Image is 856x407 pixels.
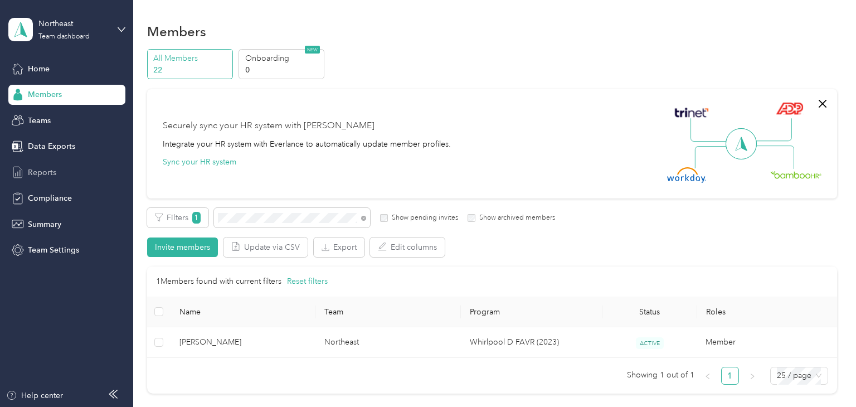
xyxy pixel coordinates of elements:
p: 1 Members found with current filters [156,275,281,288]
p: 0 [245,64,321,76]
th: Team [315,297,461,327]
span: left [704,373,711,380]
span: right [749,373,756,380]
div: Team dashboard [38,33,90,40]
li: Previous Page [699,367,717,385]
label: Show pending invites [388,213,458,223]
span: Reports [28,167,56,178]
span: Showing 1 out of 1 [627,367,694,384]
button: left [699,367,717,385]
div: Integrate your HR system with Everlance to automatically update member profiles. [163,138,451,150]
span: Members [28,89,62,100]
td: Northeast [315,327,461,358]
img: BambooHR [770,171,821,178]
span: ACTIVE [636,337,664,349]
li: Next Page [743,367,761,385]
span: 25 / page [777,367,821,384]
td: Member [697,327,842,358]
span: Teams [28,115,51,127]
span: Compliance [28,192,72,204]
p: 22 [153,64,229,76]
img: Line Right Up [753,118,792,142]
label: Show archived members [475,213,555,223]
span: Home [28,63,50,75]
div: Securely sync your HR system with [PERSON_NAME] [163,119,374,133]
button: Help center [6,390,63,401]
span: NEW [305,46,320,54]
button: Sync your HR system [163,156,236,168]
a: 1 [722,367,738,384]
img: Line Left Down [694,146,733,168]
th: Program [461,297,602,327]
img: Trinet [672,105,711,120]
th: Name [171,297,316,327]
span: Summary [28,219,61,230]
img: ADP [776,102,803,115]
img: Line Right Down [755,146,794,169]
button: Export [314,238,364,257]
iframe: Everlance-gr Chat Button Frame [794,345,856,407]
button: Reset filters [287,275,328,288]
p: Onboarding [245,52,321,64]
span: 1 [192,212,201,224]
td: Biagio V. Facchiano [171,327,316,358]
th: Roles [697,297,843,327]
button: Update via CSV [223,238,308,257]
td: Whirlpool D FAVR (2023) [461,327,602,358]
th: Status [602,297,697,327]
div: Page Size [770,367,828,385]
span: Name [179,307,307,317]
div: Northeast [38,18,108,30]
button: right [743,367,761,385]
button: Filters1 [147,208,208,227]
span: [PERSON_NAME] [179,336,307,348]
p: All Members [153,52,229,64]
span: Data Exports [28,140,75,152]
h1: Members [147,26,206,37]
button: Invite members [147,238,218,257]
span: Team Settings [28,244,79,256]
img: Line Left Up [690,118,729,142]
li: 1 [721,367,739,385]
button: Edit columns [370,238,445,257]
img: Workday [667,167,706,183]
